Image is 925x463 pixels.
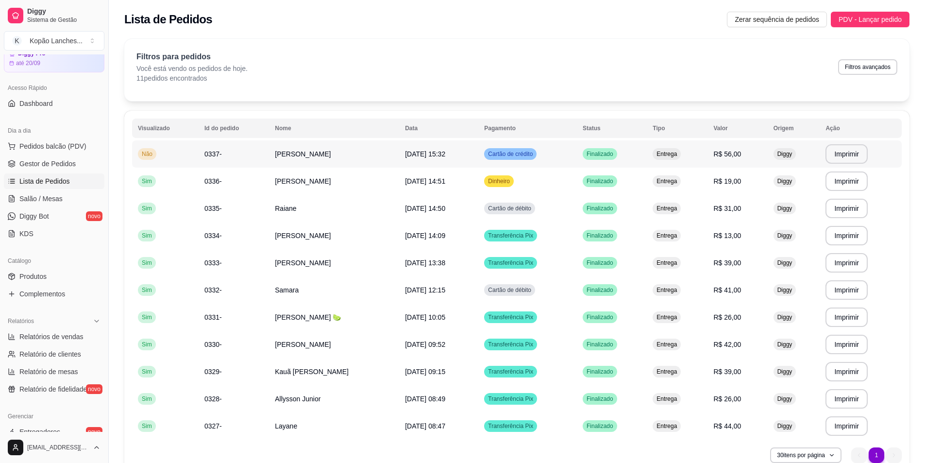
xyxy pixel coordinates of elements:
span: Entrega [655,368,679,376]
span: Diggy [775,205,794,212]
th: Valor [707,119,767,138]
button: 30itens por página [770,447,841,463]
span: 0334- [204,232,222,240]
a: Diggy Botnovo [4,208,104,224]
span: [DATE] 15:32 [405,150,445,158]
button: Imprimir [825,308,868,327]
div: Dia a dia [4,123,104,138]
p: Você está vendo os pedidos de hoje. [136,64,248,73]
li: pagination item 1 active [869,447,884,463]
a: Dashboard [4,96,104,111]
span: R$ 56,00 [713,150,741,158]
span: [DATE] 08:49 [405,395,445,403]
a: Relatório de fidelidadenovo [4,381,104,397]
span: Layane [275,422,297,430]
span: Raiane [275,205,296,212]
span: Lista de Pedidos [19,176,70,186]
span: 0331- [204,313,222,321]
span: [PERSON_NAME] [275,177,331,185]
span: Diggy [775,341,794,348]
span: Sistema de Gestão [27,16,101,24]
h2: Lista de Pedidos [124,12,212,27]
span: Complementos [19,289,65,299]
button: Imprimir [825,416,868,436]
div: Catálogo [4,253,104,269]
th: Origem [768,119,820,138]
button: Imprimir [825,389,868,409]
a: Gestor de Pedidos [4,156,104,171]
span: Salão / Mesas [19,194,63,204]
span: Entrega [655,313,679,321]
button: Imprimir [825,171,868,191]
th: Ação [820,119,902,138]
span: Samara [275,286,299,294]
span: R$ 41,00 [713,286,741,294]
span: [PERSON_NAME] 🍋‍🟩 [275,313,341,321]
span: KDS [19,229,34,239]
button: Imprimir [825,335,868,354]
span: Entrega [655,395,679,403]
div: Kopão Lanches ... [30,36,83,46]
span: Transferência Pix [486,341,535,348]
p: Filtros para pedidos [136,51,248,63]
a: Entregadoresnovo [4,424,104,440]
span: 0327- [204,422,222,430]
span: Transferência Pix [486,368,535,376]
span: [DATE] 14:09 [405,232,445,240]
span: 0330- [204,341,222,348]
span: Sim [140,313,154,321]
span: Allysson Junior [275,395,320,403]
span: 0337- [204,150,222,158]
th: Pagamento [478,119,577,138]
span: Transferência Pix [486,395,535,403]
button: [EMAIL_ADDRESS][DOMAIN_NAME] [4,436,104,459]
a: Lista de Pedidos [4,173,104,189]
span: [DATE] 14:50 [405,205,445,212]
th: Nome [269,119,399,138]
span: Finalizado [585,232,615,240]
span: Kauã [PERSON_NAME] [275,368,349,376]
span: Cartão de débito [486,286,533,294]
span: Diggy [27,7,101,16]
span: Sim [140,395,154,403]
span: [DATE] 08:47 [405,422,445,430]
span: Pedidos balcão (PDV) [19,141,86,151]
span: Transferência Pix [486,313,535,321]
span: Sim [140,205,154,212]
a: Relatório de mesas [4,364,104,379]
th: Visualizado [132,119,199,138]
p: 11 pedidos encontrados [136,73,248,83]
span: Zerar sequência de pedidos [735,14,819,25]
button: Imprimir [825,253,868,273]
a: Complementos [4,286,104,302]
span: Diggy [775,259,794,267]
span: Finalizado [585,259,615,267]
span: K [12,36,22,46]
span: [DATE] 09:15 [405,368,445,376]
span: 0328- [204,395,222,403]
span: Sim [140,286,154,294]
span: Dinheiro [486,177,512,185]
span: Diggy [775,368,794,376]
span: [DATE] 09:52 [405,341,445,348]
span: R$ 39,00 [713,259,741,267]
a: Relatório de clientes [4,346,104,362]
span: Diggy [775,232,794,240]
th: Data [399,119,478,138]
span: Diggy [775,313,794,321]
span: [DATE] 13:38 [405,259,445,267]
span: PDV - Lançar pedido [839,14,902,25]
button: Imprimir [825,226,868,245]
span: Cartão de débito [486,205,533,212]
span: R$ 26,00 [713,395,741,403]
span: 0336- [204,177,222,185]
span: Finalizado [585,150,615,158]
th: Tipo [647,119,707,138]
a: Salão / Mesas [4,191,104,206]
span: Finalizado [585,313,615,321]
button: Imprimir [825,144,868,164]
span: Relatório de fidelidade [19,384,87,394]
span: R$ 39,00 [713,368,741,376]
span: Sim [140,368,154,376]
span: R$ 13,00 [713,232,741,240]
